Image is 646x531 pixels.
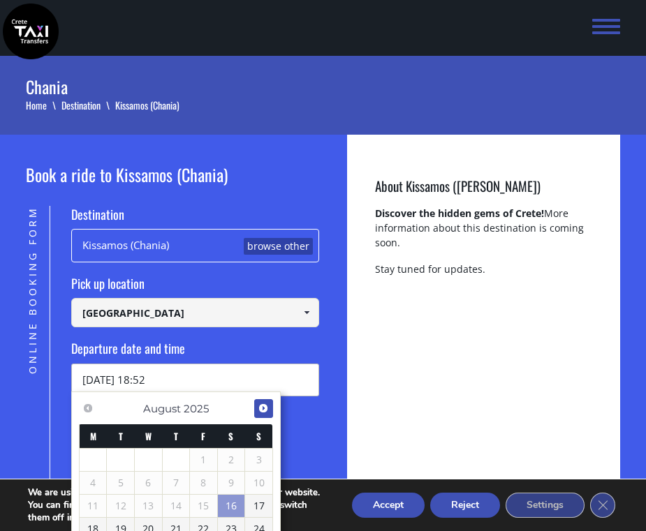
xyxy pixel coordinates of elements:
[115,98,179,112] li: Kissamos (Chania)
[71,229,319,262] div: Kissamos (Chania)
[352,493,425,518] button: Accept
[28,486,330,499] p: We are using cookies to give you the best experience on our website.
[254,399,273,418] a: Next
[245,472,272,494] span: 10
[79,399,98,418] a: Previous
[184,402,209,415] span: 2025
[163,495,190,517] span: 14
[228,429,233,443] span: Saturday
[135,495,162,517] span: 13
[506,493,585,518] button: Settings
[201,429,205,443] span: Friday
[295,298,318,327] a: Show All Items
[256,429,261,443] span: Sunday
[90,429,96,443] span: Monday
[244,238,313,255] a: browse other
[258,403,269,414] span: Next
[71,275,319,299] label: Pick up location
[430,493,500,518] button: Reject
[375,207,544,220] strong: Discover the hidden gems of Crete!
[174,429,178,443] span: Thursday
[107,495,134,517] span: 12
[61,98,115,112] a: Destination
[80,495,107,517] span: 11
[375,177,592,206] h3: About Kissamos ([PERSON_NAME])
[145,429,152,443] span: Wednesday
[245,495,272,517] a: 17
[107,472,134,494] span: 5
[26,98,61,112] a: Home
[375,262,592,288] p: Stay tuned for updates.
[163,472,190,494] span: 7
[28,499,330,524] p: You can find out more about which cookies we are using or switch them off in .
[218,495,245,517] a: 16
[375,206,592,262] p: More information about this destination is coming soon.
[218,472,245,494] span: 9
[82,403,94,414] span: Previous
[71,298,319,327] input: Select pickup location
[590,493,615,518] button: Close GDPR Cookie Banner
[190,449,217,471] span: 1
[135,472,162,494] span: 6
[26,163,319,206] h2: Book a ride to Kissamos (Chania)
[119,429,123,443] span: Tuesday
[80,472,107,494] span: 4
[3,22,59,37] a: Crete Taxi Transfers | Kissamos (Chania) | Crete Taxi Transfers
[3,3,59,59] img: Crete Taxi Transfers | Kissamos (Chania) | Crete Taxi Transfers
[190,495,217,517] span: 15
[71,340,319,364] label: Departure date and time
[143,402,181,415] span: August
[245,449,272,471] span: 3
[71,206,319,230] label: Destination
[26,56,620,98] h1: Chania
[218,449,245,471] span: 2
[190,472,217,494] span: 8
